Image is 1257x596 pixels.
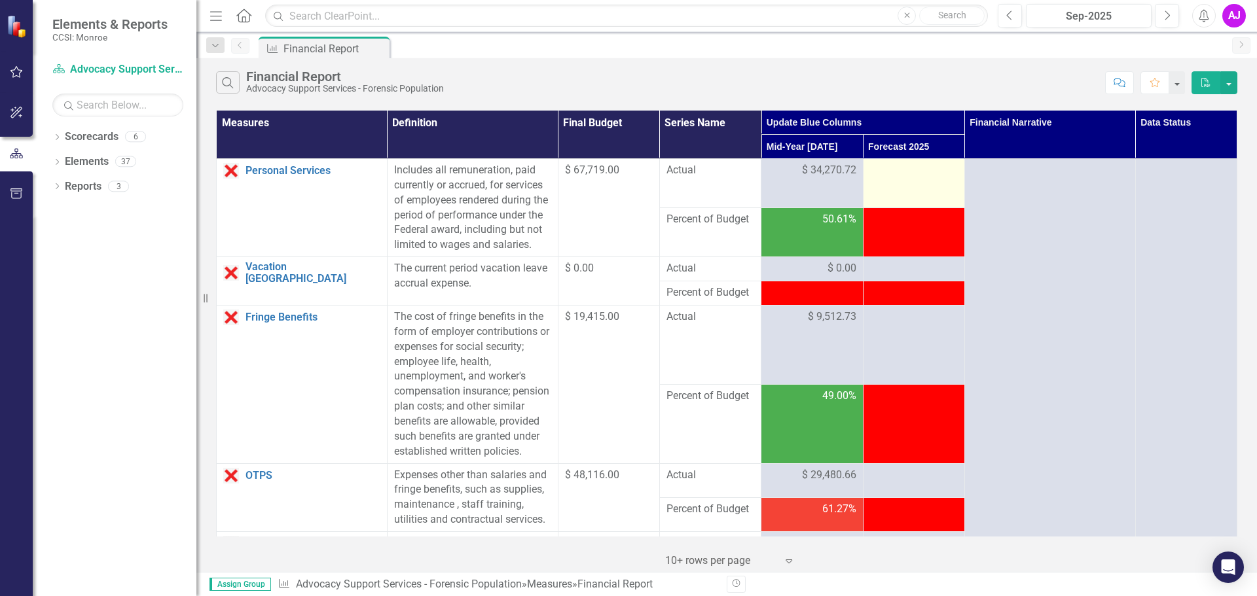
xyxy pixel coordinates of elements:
[666,261,754,276] span: Actual
[223,468,239,483] img: Data Error
[52,94,183,116] input: Search Below...
[666,502,754,517] span: Percent of Budget
[863,531,964,555] td: Double-Click to Edit
[565,536,594,549] span: $ 0.00
[209,578,271,591] span: Assign Group
[666,212,754,227] span: Percent of Budget
[115,156,136,167] div: 37
[802,163,856,178] span: $ 34,270.72
[394,163,551,253] div: Includes all remuneration, paid currently or accrued, for services of employees rendered during t...
[761,159,863,208] td: Double-Click to Edit
[1212,552,1244,583] div: Open Intercom Messenger
[828,536,856,551] span: $ 0.00
[125,131,146,143] div: 6
[246,165,380,177] a: Personal Services
[666,536,754,551] span: Actual
[394,309,551,459] div: The cost of fringe benefits in the form of employer contributions or expenses for social security...
[278,577,717,592] div: » »
[52,16,168,32] span: Elements & Reports
[577,578,653,590] div: Financial Report
[65,154,109,169] a: Elements
[919,7,985,25] button: Search
[565,468,619,481] span: $ 48,116.00
[394,536,551,566] div: The cost incurred to purchase, lease or rent equipment.
[217,159,388,257] td: Double-Click to Edit Right Click for Context Menu
[223,309,239,325] img: Data Error
[565,310,619,323] span: $ 19,415.00
[223,536,239,552] img: Data Error
[246,84,444,94] div: Advocacy Support Services - Forensic Population
[283,41,386,57] div: Financial Report
[223,163,239,179] img: Data Error
[108,181,129,192] div: 3
[223,265,239,281] img: Data Error
[666,285,754,300] span: Percent of Budget
[666,309,754,324] span: Actual
[217,257,388,306] td: Double-Click to Edit Right Click for Context Menu
[52,32,168,43] small: CCSI: Monroe
[863,306,964,385] td: Double-Click to Edit
[394,261,551,291] div: The current period vacation leave accrual expense.
[217,463,388,531] td: Double-Click to Edit Right Click for Context Menu
[1030,9,1147,24] div: Sep-2025
[246,69,444,84] div: Financial Report
[666,468,754,483] span: Actual
[217,306,388,463] td: Double-Click to Edit Right Click for Context Menu
[761,306,863,385] td: Double-Click to Edit
[666,163,754,178] span: Actual
[52,62,183,77] a: Advocacy Support Services - Forensic Population
[246,261,380,284] a: Vacation [GEOGRAPHIC_DATA]
[265,5,988,27] input: Search ClearPoint...
[246,311,380,323] a: Fringe Benefits
[863,463,964,497] td: Double-Click to Edit
[808,309,856,324] span: $ 9,512.73
[822,502,856,517] span: 61.27%
[822,389,856,404] span: 49.00%
[666,389,754,404] span: Percent of Budget
[1026,4,1152,27] button: Sep-2025
[296,578,522,590] a: Advocacy Support Services - Forensic Population
[761,531,863,555] td: Double-Click to Edit
[527,578,572,590] a: Measures
[65,130,118,145] a: Scorecards
[938,10,966,20] span: Search
[822,212,856,227] span: 50.61%
[217,531,388,580] td: Double-Click to Edit Right Click for Context Menu
[565,262,594,274] span: $ 0.00
[863,257,964,281] td: Double-Click to Edit
[246,470,380,482] a: OTPS
[1222,4,1246,27] button: AJ
[828,261,856,276] span: $ 0.00
[802,468,856,483] span: $ 29,480.66
[863,159,964,208] td: Double-Click to Edit
[394,468,551,527] p: Expenses other than salaries and fringe benefits, such as supplies, maintenance , staff training,...
[761,257,863,281] td: Double-Click to Edit
[7,15,29,38] img: ClearPoint Strategy
[565,164,619,176] span: $ 67,719.00
[761,463,863,497] td: Double-Click to Edit
[65,179,101,194] a: Reports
